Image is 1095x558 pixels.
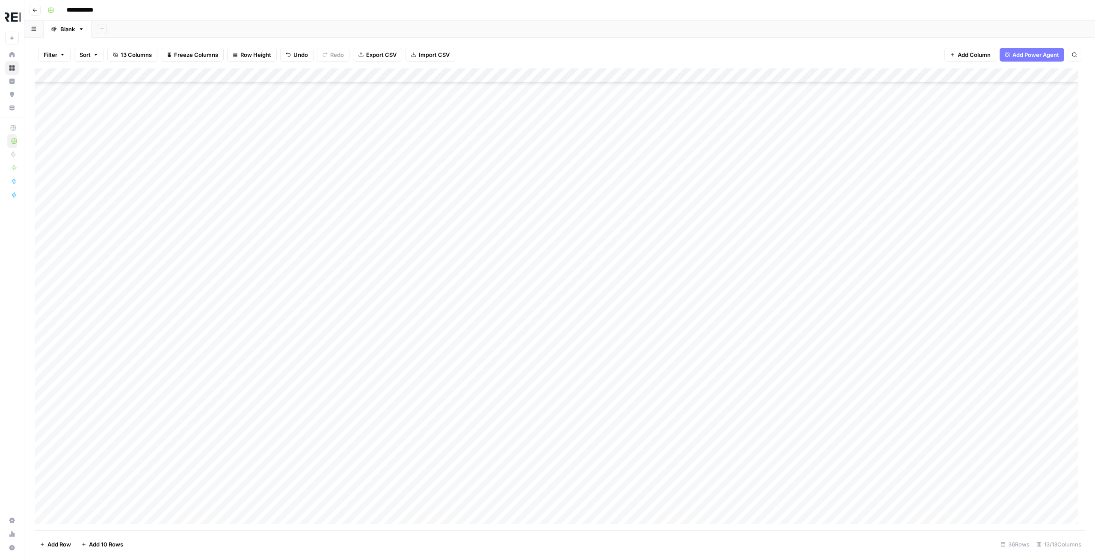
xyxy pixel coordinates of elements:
[5,74,19,88] a: Insights
[161,48,224,62] button: Freeze Columns
[107,48,157,62] button: 13 Columns
[280,48,314,62] button: Undo
[5,101,19,115] a: Your Data
[330,50,344,59] span: Redo
[89,540,123,549] span: Add 10 Rows
[997,537,1033,551] div: 36 Rows
[958,50,991,59] span: Add Column
[353,48,402,62] button: Export CSV
[5,7,19,28] button: Workspace: Threepipe Reply
[174,50,218,59] span: Freeze Columns
[240,50,271,59] span: Row Height
[5,48,19,62] a: Home
[5,527,19,541] a: Usage
[60,25,75,33] div: Blank
[1012,50,1059,59] span: Add Power Agent
[121,50,152,59] span: 13 Columns
[5,541,19,555] button: Help + Support
[1033,537,1085,551] div: 13/13 Columns
[227,48,277,62] button: Row Height
[944,48,996,62] button: Add Column
[38,48,71,62] button: Filter
[74,48,104,62] button: Sort
[1000,48,1064,62] button: Add Power Agent
[80,50,91,59] span: Sort
[76,537,128,551] button: Add 10 Rows
[5,10,21,25] img: Threepipe Reply Logo
[44,50,57,59] span: Filter
[366,50,397,59] span: Export CSV
[317,48,349,62] button: Redo
[419,50,450,59] span: Import CSV
[293,50,308,59] span: Undo
[5,514,19,527] a: Settings
[35,537,76,551] button: Add Row
[47,540,71,549] span: Add Row
[44,21,92,38] a: Blank
[5,61,19,75] a: Browse
[405,48,455,62] button: Import CSV
[5,88,19,101] a: Opportunities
